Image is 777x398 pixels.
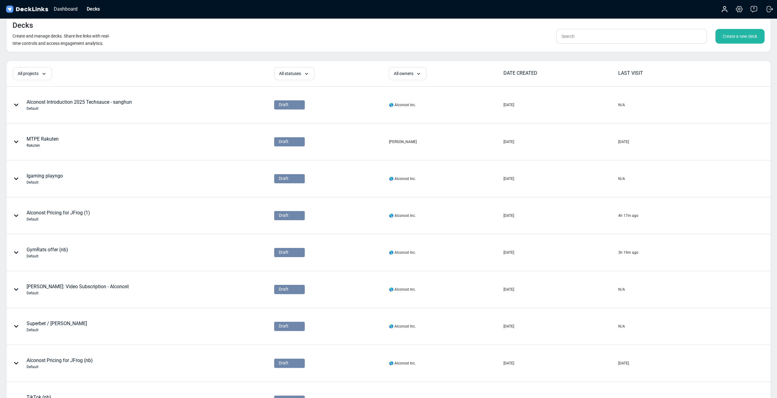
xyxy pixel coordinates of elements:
div: GymRats offer (nb) [27,246,68,259]
div: N/A [618,287,625,292]
div: LAST VISIT [618,70,732,77]
div: N/A [618,176,625,181]
div: Create a new deck [715,29,764,44]
div: Default [27,327,87,333]
span: Draft [279,212,289,219]
div: Default [27,180,63,185]
div: Default [27,290,129,296]
div: [DATE] [618,360,629,366]
div: Igaming playngo [27,172,63,185]
div: [DATE] [503,213,514,218]
span: Draft [279,360,289,366]
div: 🌎 Alconost Inc. [389,360,416,366]
div: 🌎 Alconost Inc. [389,324,416,329]
div: Dashboard [51,5,81,13]
input: Search [556,29,707,44]
div: Default [27,253,68,259]
span: Draft [279,323,289,329]
span: Draft [279,102,289,108]
h4: Decks [13,21,33,30]
div: 🌎 Alconost Inc. [389,250,416,255]
span: Draft [279,249,289,256]
div: Alconost Pricing for JFrog (1) [27,209,90,222]
span: Draft [279,138,289,145]
div: [DATE] [503,324,514,329]
span: Draft [279,175,289,182]
div: [DATE] [503,102,514,108]
div: 🌎 Alconost Inc. [389,213,416,218]
div: 3h 19m ago [618,250,638,255]
div: [DATE] [503,176,514,181]
div: All statuses [274,67,314,80]
div: Default [27,106,132,111]
div: Rakuten [27,143,59,148]
div: Default [27,217,90,222]
div: [DATE] [503,287,514,292]
div: Alconost Introduction 2025 Techsauce - sanghun [27,99,132,111]
span: Draft [279,286,289,292]
div: 🌎 Alconost Inc. [389,287,416,292]
div: All projects [13,67,52,80]
div: All owners [389,67,427,80]
div: DATE CREATED [503,70,617,77]
div: N/A [618,102,625,108]
div: Alconost Pricing for JFrog (nb) [27,357,93,370]
div: [DATE] [618,139,629,145]
div: [PERSON_NAME]: Video Subscription - Alconost [27,283,129,296]
div: 🌎 Alconost Inc. [389,176,416,181]
div: 🌎 Alconost Inc. [389,102,416,108]
div: Decks [84,5,103,13]
div: Superbet / [PERSON_NAME] [27,320,87,333]
div: Default [27,364,93,370]
div: N/A [618,324,625,329]
img: DeckLinks [5,5,49,14]
div: [DATE] [503,250,514,255]
div: [DATE] [503,360,514,366]
div: [PERSON_NAME] [389,139,416,145]
div: 4h 17m ago [618,213,638,218]
small: Create and manage decks. Share live links with real-time controls and access engagement analytics. [13,34,110,46]
div: [DATE] [503,139,514,145]
div: MTPE Rakuten [27,135,59,148]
